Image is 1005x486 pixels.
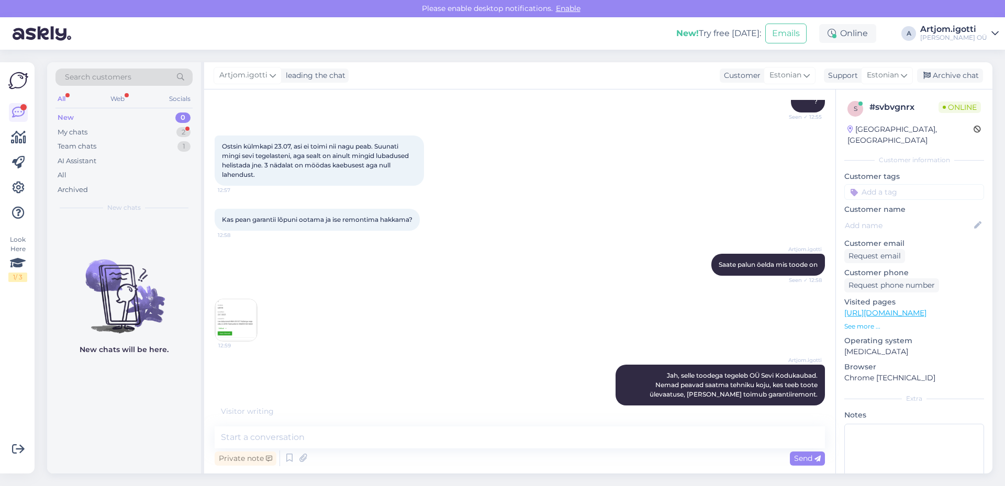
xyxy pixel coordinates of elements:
[844,204,984,215] p: Customer name
[844,394,984,403] div: Extra
[553,4,584,13] span: Enable
[844,155,984,165] div: Customer information
[783,113,822,121] span: Seen ✓ 12:55
[844,238,984,249] p: Customer email
[8,235,27,282] div: Look Here
[869,101,939,114] div: # svbvgnrx
[8,71,28,91] img: Askly Logo
[222,142,410,178] span: Ostsin külmkapi 23.07, asi ei toimi nii nagu peab. Suunati mingi sevi tegelasteni, aga sealt on a...
[939,101,981,113] span: Online
[215,406,825,417] div: Visitor writing
[794,454,821,463] span: Send
[676,27,761,40] div: Try free [DATE]:
[824,70,858,81] div: Support
[844,361,984,372] p: Browser
[222,216,412,223] span: Kas pean garantii lõpuni ootama ja ise remontima hakkama?
[847,124,974,146] div: [GEOGRAPHIC_DATA], [GEOGRAPHIC_DATA]
[867,70,899,81] span: Estonian
[58,141,96,152] div: Team chats
[8,273,27,282] div: 1 / 3
[844,346,984,357] p: [MEDICAL_DATA]
[844,297,984,308] p: Visited pages
[167,92,193,106] div: Socials
[814,97,818,105] span: ?
[215,299,257,341] img: Attachment
[65,72,131,83] span: Search customers
[769,70,801,81] span: Estonian
[108,92,127,106] div: Web
[844,249,905,263] div: Request email
[80,344,169,355] p: New chats will be here.
[844,308,926,318] a: [URL][DOMAIN_NAME]
[719,261,818,268] span: Saate palun öelda mis toode on
[175,112,191,123] div: 0
[218,186,257,194] span: 12:57
[854,105,857,112] span: s
[218,342,258,349] span: 12:59
[107,203,141,212] span: New chats
[920,25,987,33] div: Artjom.igotti
[819,24,876,43] div: Online
[844,322,984,331] p: See more ...
[58,112,74,123] div: New
[844,372,984,383] p: Chrome [TECHNICAL_ID]
[58,127,87,138] div: My chats
[920,33,987,42] div: [PERSON_NAME] OÜ
[58,156,96,166] div: AI Assistant
[58,170,66,180] div: All
[917,69,983,83] div: Archive chat
[218,231,257,239] span: 12:58
[844,410,984,421] p: Notes
[844,184,984,200] input: Add a tag
[844,171,984,182] p: Customer tags
[783,245,822,253] span: Artjom.igotti
[844,335,984,346] p: Operating system
[215,451,276,466] div: Private note
[650,371,819,398] span: Jah, selle toodega tegeleb OÜ Sevi Kodukaubad. Nemad peavad saatma tehniku koju, kes teeb toote ü...
[783,276,822,284] span: Seen ✓ 12:58
[176,127,191,138] div: 2
[765,24,807,43] button: Emails
[282,70,345,81] div: leading the chat
[845,220,972,231] input: Add name
[901,26,916,41] div: A
[844,278,939,292] div: Request phone number
[47,241,201,335] img: No chats
[58,185,88,195] div: Archived
[55,92,68,106] div: All
[676,28,699,38] b: New!
[920,25,999,42] a: Artjom.igotti[PERSON_NAME] OÜ
[177,141,191,152] div: 1
[720,70,761,81] div: Customer
[783,356,822,364] span: Artjom.igotti
[219,70,267,81] span: Artjom.igotti
[844,267,984,278] p: Customer phone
